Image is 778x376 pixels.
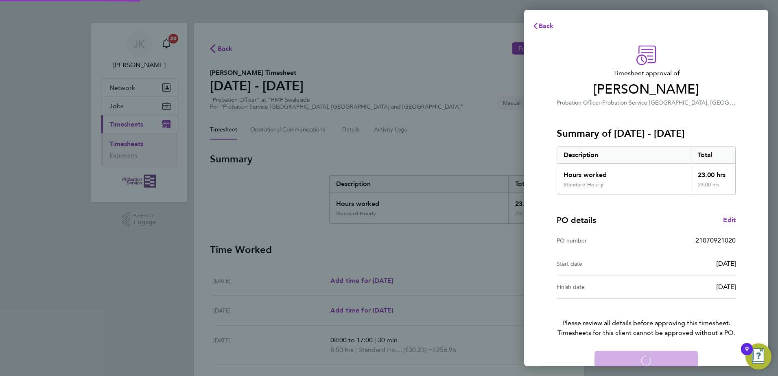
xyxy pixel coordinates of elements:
[557,259,646,269] div: Start date
[695,236,736,244] span: 21070921020
[557,147,691,163] div: Description
[557,214,596,226] h4: PO details
[646,282,736,292] div: [DATE]
[601,99,602,106] span: ·
[691,164,736,181] div: 23.00 hrs
[539,22,554,30] span: Back
[745,349,749,360] div: 9
[691,147,736,163] div: Total
[557,146,736,195] div: Summary of 25 - 31 Aug 2025
[557,282,646,292] div: Finish date
[524,18,562,34] button: Back
[557,164,691,181] div: Hours worked
[564,181,603,188] div: Standard Hourly
[547,328,745,338] span: Timesheets for this client cannot be approved without a PO.
[745,343,771,369] button: Open Resource Center, 9 new notifications
[691,181,736,195] div: 23.00 hrs
[557,99,601,106] span: Probation Officer
[723,215,736,225] a: Edit
[557,81,736,98] span: [PERSON_NAME]
[547,299,745,338] p: Please review all details before approving this timesheet.
[557,236,646,245] div: PO number
[723,216,736,224] span: Edit
[646,259,736,269] div: [DATE]
[557,127,736,140] h3: Summary of [DATE] - [DATE]
[557,68,736,78] span: Timesheet approval of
